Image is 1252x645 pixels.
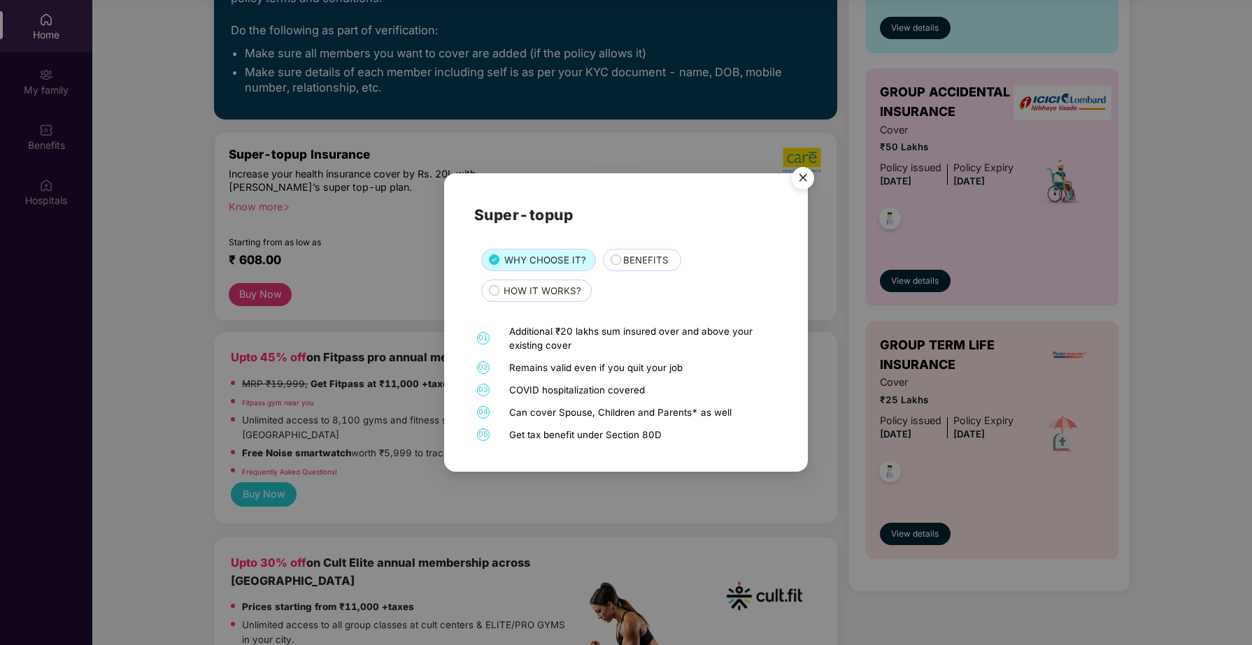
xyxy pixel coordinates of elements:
[477,406,490,419] span: 04
[509,428,775,442] div: Get tax benefit under Section 80D
[509,383,775,397] div: COVID hospitalization covered
[477,361,490,374] span: 02
[504,253,586,268] span: WHY CHOOSE IT?
[623,253,669,268] span: BENEFITS
[509,405,775,419] div: Can cover Spouse, Children and Parents* as well
[477,428,490,441] span: 05
[504,284,581,298] span: HOW IT WORKS?
[783,161,823,200] img: svg+xml;base64,PHN2ZyB4bWxucz0iaHR0cDovL3d3dy53My5vcmcvMjAwMC9zdmciIHdpZHRoPSI1NiIgaGVpZ2h0PSI1Ni...
[477,332,490,345] span: 01
[509,361,775,375] div: Remains valid even if you quit your job
[783,160,821,198] button: Close
[474,203,778,226] h2: Super-topup
[477,384,490,396] span: 03
[509,324,775,352] div: Additional ₹20 lakhs sum insured over and above your existing cover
